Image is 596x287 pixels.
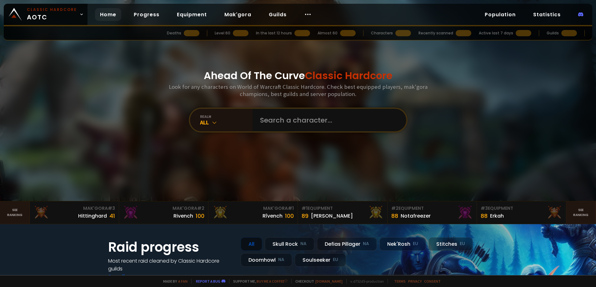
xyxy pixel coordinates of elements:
[256,30,292,36] div: In the last 12 hours
[315,279,343,284] a: [DOMAIN_NAME]
[219,8,256,21] a: Mak'gora
[481,212,488,220] div: 88
[298,201,387,224] a: #1Equipment89[PERSON_NAME]
[166,83,430,98] h3: Look for any characters on World of Warcraft Classic Hardcore. Check best equipped players, mak'g...
[27,7,77,13] small: Classic Hardcore
[278,257,284,263] small: NA
[263,212,283,220] div: Rîvench
[317,237,377,251] div: Defias Pillager
[257,279,288,284] a: Buy me a coffee
[481,205,562,212] div: Equipment
[229,279,288,284] span: Support me,
[108,237,233,257] h1: Raid progress
[394,279,406,284] a: Terms
[264,8,292,21] a: Guilds
[481,205,488,211] span: # 3
[167,30,181,36] div: Deaths
[129,8,164,21] a: Progress
[413,241,418,247] small: EU
[208,201,298,224] a: Mak'Gora#1Rîvench100
[33,205,115,212] div: Mak'Gora
[379,237,426,251] div: Nek'Rosh
[212,205,294,212] div: Mak'Gora
[123,205,204,212] div: Mak'Gora
[30,201,119,224] a: Mak'Gora#3Hittinghard41
[200,119,253,126] div: All
[480,8,521,21] a: Population
[528,8,566,21] a: Statistics
[391,205,398,211] span: # 2
[27,7,77,22] span: AOTC
[288,205,294,211] span: # 1
[159,279,188,284] span: Made by
[547,30,559,36] div: Guilds
[346,279,384,284] span: v. d752d5 - production
[401,212,431,220] div: Notafreezer
[363,241,369,247] small: NA
[391,212,398,220] div: 88
[371,30,393,36] div: Characters
[256,109,399,131] input: Search a character...
[241,253,292,267] div: Doomhowl
[241,237,262,251] div: All
[95,8,121,21] a: Home
[428,237,473,251] div: Stitches
[302,205,383,212] div: Equipment
[302,212,308,220] div: 89
[391,205,473,212] div: Equipment
[78,212,107,220] div: Hittinghard
[108,205,115,211] span: # 3
[200,114,253,119] div: realm
[109,212,115,220] div: 41
[173,212,193,220] div: Rivench
[108,273,149,280] a: See all progress
[178,279,188,284] a: a fan
[566,201,596,224] a: Seeranking
[215,30,230,36] div: Level 60
[285,212,294,220] div: 100
[4,4,88,25] a: Classic HardcoreAOTC
[477,201,566,224] a: #3Equipment88Erkah
[490,212,504,220] div: Erkah
[318,30,338,36] div: Almost 60
[119,201,208,224] a: Mak'Gora#2Rivench100
[302,205,308,211] span: # 1
[172,8,212,21] a: Equipment
[196,279,220,284] a: Report a bug
[311,212,353,220] div: [PERSON_NAME]
[479,30,513,36] div: Active last 7 days
[204,68,393,83] h1: Ahead Of The Curve
[108,257,233,273] h4: Most recent raid cleaned by Classic Hardcore guilds
[295,253,346,267] div: Soulseeker
[333,257,338,263] small: EU
[300,241,307,247] small: NA
[291,279,343,284] span: Checkout
[408,279,422,284] a: Privacy
[424,279,441,284] a: Consent
[196,212,204,220] div: 100
[197,205,204,211] span: # 2
[305,68,393,83] span: Classic Hardcore
[265,237,314,251] div: Skull Rock
[460,241,465,247] small: EU
[418,30,453,36] div: Recently scanned
[388,201,477,224] a: #2Equipment88Notafreezer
